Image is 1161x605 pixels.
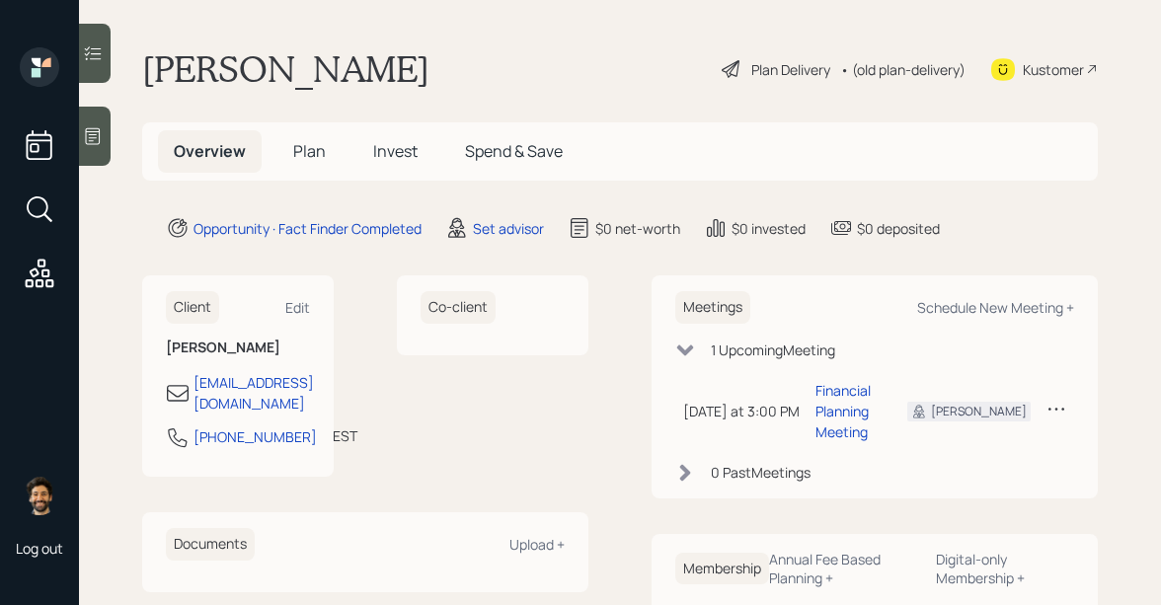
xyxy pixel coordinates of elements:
h6: Client [166,291,219,324]
div: Kustomer [1023,59,1084,80]
div: EST [333,425,357,446]
span: Invest [373,140,418,162]
h6: Co-client [421,291,496,324]
div: [PHONE_NUMBER] [193,426,317,447]
div: $0 net-worth [595,218,680,239]
h6: Documents [166,528,255,561]
div: Schedule New Meeting + [917,298,1074,317]
div: [PERSON_NAME] [931,403,1027,420]
div: [DATE] at 3:00 PM [683,401,800,421]
h1: [PERSON_NAME] [142,47,429,91]
div: [EMAIL_ADDRESS][DOMAIN_NAME] [193,372,314,414]
span: Plan [293,140,326,162]
div: $0 deposited [857,218,940,239]
h6: Membership [675,553,769,585]
div: Plan Delivery [751,59,830,80]
div: Financial Planning Meeting [815,380,876,442]
div: Log out [16,539,63,558]
img: eric-schwartz-headshot.png [20,476,59,515]
div: 1 Upcoming Meeting [711,340,835,360]
div: 0 Past Meeting s [711,462,811,483]
div: Annual Fee Based Planning + [769,550,920,587]
div: Digital-only Membership + [936,550,1074,587]
span: Spend & Save [465,140,563,162]
div: • (old plan-delivery) [840,59,966,80]
span: Overview [174,140,246,162]
div: Edit [285,298,310,317]
h6: Meetings [675,291,750,324]
div: Set advisor [473,218,544,239]
div: $0 invested [732,218,806,239]
div: Opportunity · Fact Finder Completed [193,218,422,239]
div: Upload + [509,535,565,554]
h6: [PERSON_NAME] [166,340,310,356]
